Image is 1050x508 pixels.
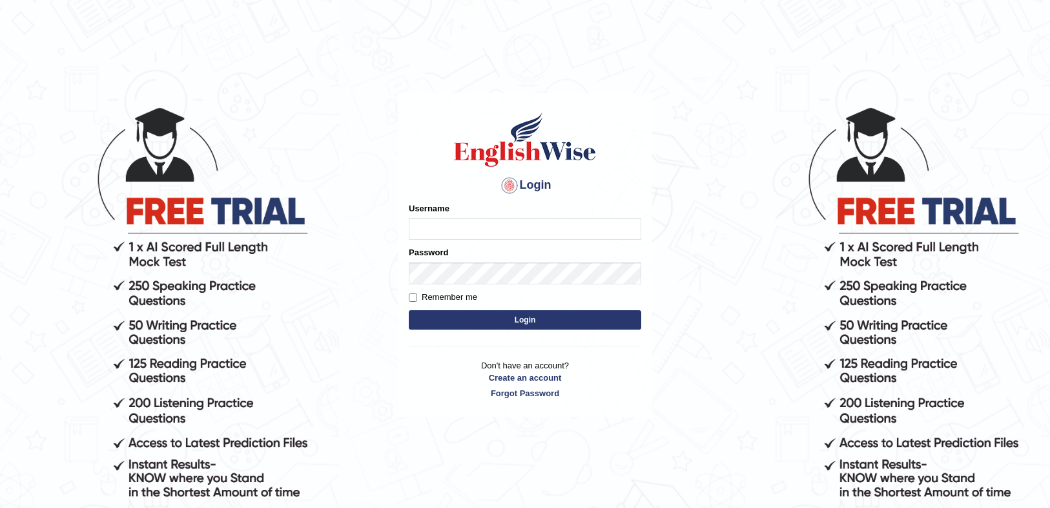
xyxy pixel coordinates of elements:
[409,359,641,399] p: Don't have an account?
[409,372,641,384] a: Create an account
[409,291,477,304] label: Remember me
[409,175,641,196] h4: Login
[409,387,641,399] a: Forgot Password
[409,202,449,215] label: Username
[451,111,599,169] img: Logo of English Wise sign in for intelligent practice with AI
[409,293,417,302] input: Remember me
[409,246,448,259] label: Password
[409,310,641,330] button: Login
